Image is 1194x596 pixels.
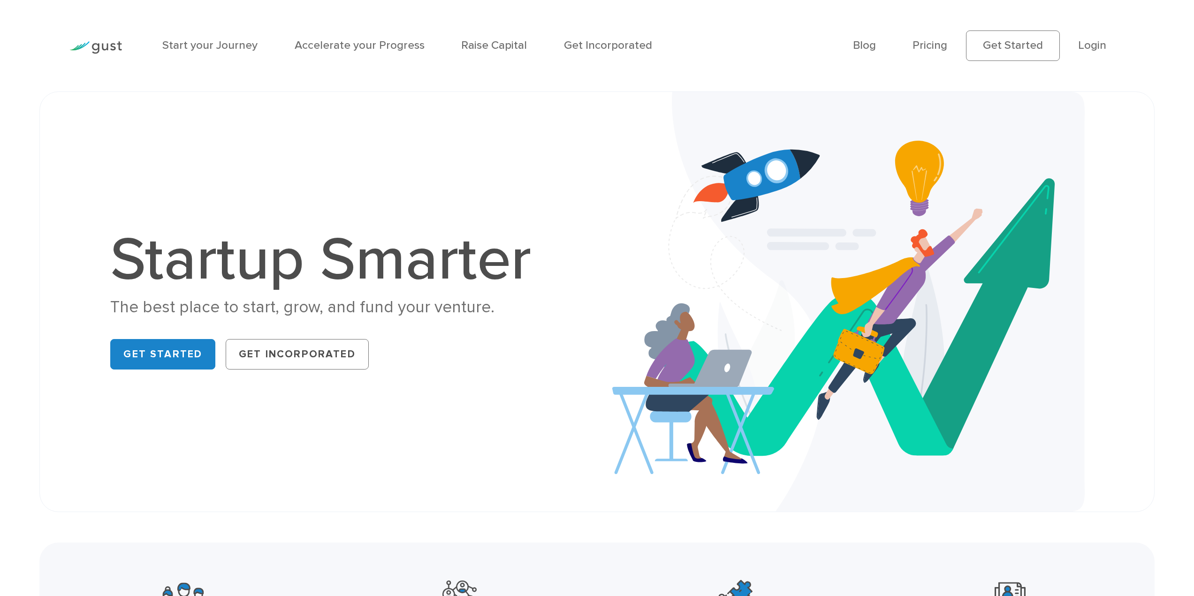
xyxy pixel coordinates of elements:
a: Get Incorporated [564,38,652,52]
div: The best place to start, grow, and fund your venture. [110,296,548,318]
a: Pricing [913,38,947,52]
a: Login [1078,38,1106,52]
img: Gust Logo [69,41,122,54]
a: Get Started [966,30,1060,60]
a: Raise Capital [461,38,527,52]
img: Startup Smarter Hero [612,92,1085,512]
h1: Startup Smarter [110,229,548,290]
a: Get Started [110,339,215,370]
a: Accelerate your Progress [295,38,425,52]
a: Blog [853,38,876,52]
a: Start your Journey [162,38,258,52]
a: Get Incorporated [226,339,369,370]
